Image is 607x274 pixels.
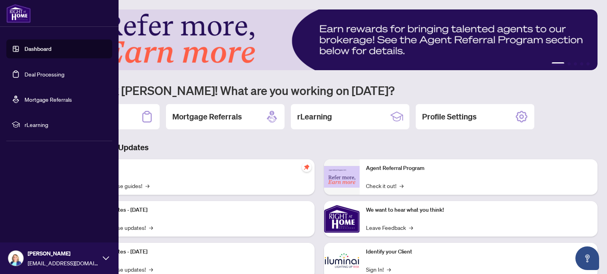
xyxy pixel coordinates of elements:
a: Deal Processing [25,71,64,78]
button: 4 [580,62,583,65]
img: Profile Icon [8,251,23,266]
button: 5 [586,62,590,65]
h2: Mortgage Referrals [172,111,242,122]
span: → [149,223,153,232]
button: 3 [574,62,577,65]
button: 1 [552,62,564,65]
p: Platform Updates - [DATE] [83,206,308,214]
a: Mortgage Referrals [25,96,72,103]
span: [EMAIL_ADDRESS][DOMAIN_NAME] [28,259,99,267]
h3: Brokerage & Industry Updates [41,142,598,153]
img: We want to hear what you think! [324,201,360,237]
span: [PERSON_NAME] [28,249,99,258]
p: We want to hear what you think! [366,206,591,214]
span: → [387,265,391,274]
img: Agent Referral Program [324,166,360,188]
button: Open asap [575,246,599,270]
span: → [400,181,403,190]
h2: Profile Settings [422,111,477,122]
p: Agent Referral Program [366,164,591,173]
a: Check it out!→ [366,181,403,190]
h1: Welcome back [PERSON_NAME]! What are you working on [DATE]? [41,83,598,98]
span: → [149,265,153,274]
span: → [145,181,149,190]
img: logo [6,4,31,23]
a: Leave Feedback→ [366,223,413,232]
img: Slide 0 [41,9,598,70]
button: 2 [567,62,571,65]
a: Dashboard [25,45,51,52]
p: Self-Help [83,164,308,173]
h2: rLearning [297,111,332,122]
p: Identify your Client [366,248,591,256]
span: pushpin [302,162,311,172]
p: Platform Updates - [DATE] [83,248,308,256]
a: Sign In!→ [366,265,391,274]
span: rLearning [25,120,107,129]
span: → [409,223,413,232]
